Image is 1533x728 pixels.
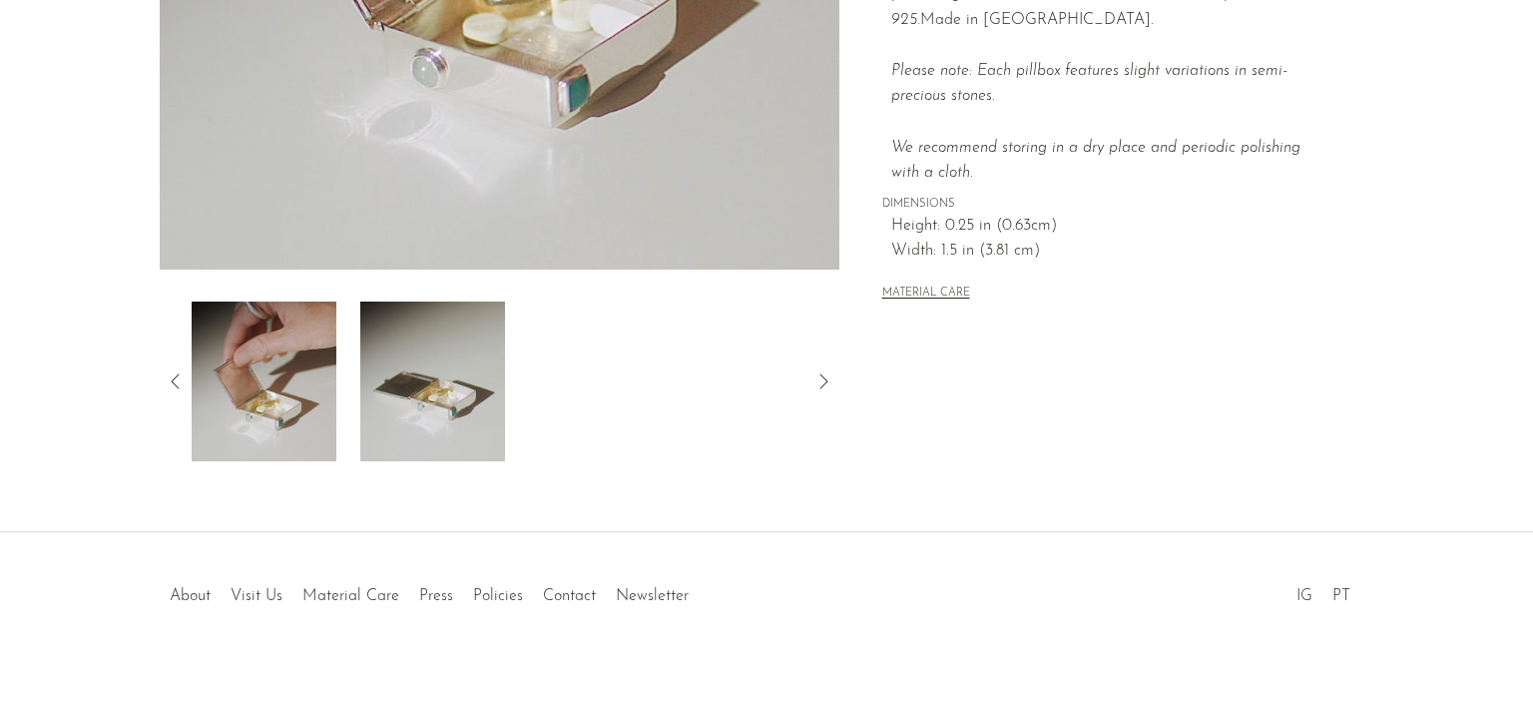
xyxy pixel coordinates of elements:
img: Sterling Gemstone Pillbox [192,302,336,461]
a: Material Care [302,588,399,604]
a: Contact [543,588,596,604]
button: MATERIAL CARE [882,287,970,302]
a: About [170,588,211,604]
a: Policies [473,588,523,604]
a: PT [1332,588,1350,604]
ul: Quick links [160,572,699,610]
span: Height: 0.25 in (0.63cm) [891,214,1331,240]
em: Please note: Each pillbox features slight variations in semi-precious stones. [891,63,1300,181]
span: Width: 1.5 in (3.81 cm) [891,239,1331,265]
a: Press [419,588,453,604]
a: Visit Us [231,588,282,604]
i: We recommend storing in a dry place and periodic polishing with a cloth. [891,140,1300,182]
span: DIMENSIONS [882,196,1331,214]
ul: Social Medias [1286,572,1360,610]
img: Sterling Gemstone Pillbox [360,302,505,461]
a: IG [1296,588,1312,604]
